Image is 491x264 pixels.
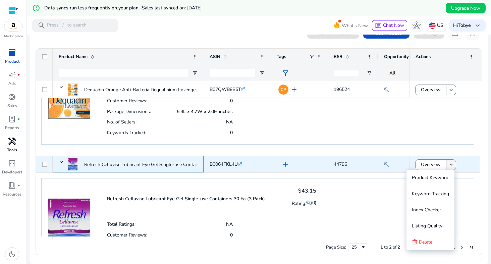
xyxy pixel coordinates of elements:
span: Delete [419,239,432,245]
button: chatChat Now [372,20,407,31]
div: Last Page [469,245,474,250]
span: Overview [421,158,441,171]
span: / [60,22,66,29]
button: Track Product [363,28,410,39]
span: Listing Quality [412,223,442,229]
p: Ads [8,81,16,87]
p: 0 [230,232,233,238]
p: Product [5,58,19,64]
p: 5.4L x 4.7W x 2.0H inches [177,108,233,115]
button: Overview [415,85,446,95]
span: to [384,244,388,250]
span: 1 [380,244,383,250]
span: fiber_manual_record [17,184,20,187]
span: Product Name [59,54,88,60]
span: B0064FKL4U [210,161,238,167]
span: All [389,70,395,76]
p: Refresh Celluvisc Lubricant Eye Gel Single-use Containers 30... [84,158,215,171]
span: keyboard_arrow_down [474,21,482,30]
span: of [393,244,396,250]
p: Tools [7,147,17,153]
span: add [281,160,289,168]
p: Package Dimensions: [107,108,151,115]
h4: $43.15 [292,188,316,194]
span: fiber_manual_record [17,73,20,76]
span: handyman [8,137,16,145]
span: Keyword Tracking [412,191,449,197]
span: search [38,21,46,30]
div: Page Size: [326,244,346,250]
p: Customer Reviews: [107,232,147,238]
span: hub [413,21,421,30]
button: Open Filter Menu [367,70,372,76]
span: ASIN [210,54,220,60]
button: Overview [415,159,446,170]
span: Index Checker [412,207,441,213]
p: Reports [5,125,19,131]
span: Tags [277,54,286,60]
p: Keywords Tracked: [107,129,146,136]
p: Press to search [47,22,87,29]
span: inventory_2 [8,49,16,57]
span: add [290,86,298,94]
h5: Data syncs run less frequently on your plan - [44,5,202,11]
div: Next Page [459,245,465,250]
span: 196524 [334,86,350,93]
mat-icon: keyboard_arrow_down [448,162,454,168]
input: ASIN Filter Input [210,69,255,77]
span: 44796 [334,161,347,167]
span: filter_alt [281,69,289,77]
button: Upgrade Now [446,3,486,13]
span: What's New [342,20,368,32]
span: code_blocks [8,159,16,167]
p: No. of Sellers: [107,119,137,125]
p: Developers [2,169,22,175]
span: donut_small [8,93,16,101]
p: US [437,19,443,31]
b: Tobye [458,22,471,29]
span: fiber_manual_record [17,118,20,120]
span: chat [375,22,382,29]
img: 81cA24MQExL.jpg [68,158,77,170]
button: hub [410,19,423,32]
p: Resources [3,191,21,197]
p: NA [226,221,233,227]
span: Overview [421,83,441,97]
span: dark_mode [8,250,16,258]
p: Marketplace [4,34,23,39]
span: Product Keyword [412,174,448,181]
p: Customer Reviews: [107,98,147,104]
p: 0 [230,98,233,104]
span: Upgrade Now [451,5,480,12]
p: Rating: [292,199,311,207]
p: Hi [453,23,471,28]
span: BSR [334,54,342,60]
mat-icon: keyboard_arrow_down [448,87,454,93]
input: Product Name Filter Input [59,69,188,77]
span: Opportunity Score [384,54,419,60]
img: 81cA24MQExL.jpg [48,185,90,253]
span: download [451,29,459,37]
span: Actions [416,54,431,60]
p: Total Ratings: [107,221,135,227]
span: Chat Now [383,22,404,29]
span: 2 [389,244,392,250]
span: (0) [311,200,316,206]
p: Dequadin Orange Anti-Bacteria Dequalinium Lozenges 2 Boxes of... [84,83,225,97]
span: CP [281,88,286,92]
span: book_4 [8,181,16,190]
p: NA [226,119,233,125]
button: Open Filter Menu [192,70,198,76]
img: us.svg [429,22,436,29]
span: Sales last synced on: [DATE] [142,5,202,11]
img: 81jXhHFcmYL.jpg [68,84,77,96]
img: amazon.svg [4,21,22,31]
mat-icon: error_outline [32,4,40,12]
span: lab_profile [8,115,16,123]
p: Refresh Celluvisc Lubricant Eye Gel Single-use Containers 30 Ea (3 Pack) [107,196,265,202]
div: Page Size [348,243,368,251]
span: 2 [397,244,400,250]
button: Open Filter Menu [259,70,265,76]
p: 0 [230,129,233,136]
span: B07QWB8B5T [210,86,241,93]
